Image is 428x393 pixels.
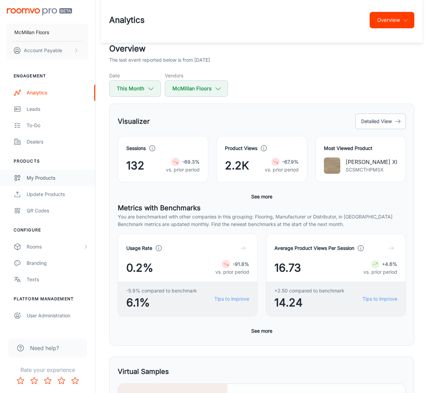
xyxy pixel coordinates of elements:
[346,166,397,173] p: SCSMCTHPMSX
[27,207,88,214] div: QR Codes
[7,24,88,41] button: McMillan Floors
[370,12,414,28] button: Overview
[265,166,299,173] p: vs. prior period
[274,244,354,252] h4: Average Product Views Per Session
[165,80,228,97] button: McMillan Floors
[346,158,397,166] p: [PERSON_NAME] Xl
[27,105,88,113] div: Leads
[225,145,257,152] h4: Product Views
[14,374,27,388] button: Rate 1 star
[27,276,88,283] div: Texts
[362,295,397,303] a: Tips to improve
[109,56,210,64] p: The last event reported below is from [DATE]
[24,47,62,54] p: Account Payable
[14,29,49,36] p: McMillan Floors
[166,166,200,173] p: vs. prior period
[126,145,146,152] h4: Sessions
[165,72,228,79] h5: Vendors
[282,159,299,165] strong: -67.9%
[214,295,249,303] a: Tips to improve
[355,114,406,129] button: Detailed View
[126,294,197,311] span: 6.1%
[363,268,397,276] p: vs. prior period
[109,43,414,55] h2: Overview
[27,259,88,267] div: Branding
[27,138,88,146] div: Dealers
[126,244,152,252] h4: Usage Rate
[27,89,88,96] div: Analytics
[248,191,275,203] button: See more
[118,366,169,377] h5: Virtual Samples
[182,159,200,165] strong: -69.3%
[118,203,406,213] h5: Metrics with Benchmarks
[27,122,88,129] div: To-do
[274,260,301,276] span: 16.73
[41,374,55,388] button: Rate 3 star
[109,14,145,26] h1: Analytics
[118,221,406,228] p: Benchmark metrics are updated monthly. Find the newest benchmarks at the start of the next month.
[27,243,83,251] div: Rooms
[215,268,249,276] p: vs. prior period
[55,374,68,388] button: Rate 4 star
[7,42,88,59] button: Account Payable
[30,344,59,352] span: Need help?
[274,287,344,294] span: +2.50 compared to benchmark
[225,157,249,174] span: 2.2K
[126,157,144,174] span: 132
[324,157,340,174] img: Serna Xl
[248,325,275,337] button: See more
[27,312,88,319] div: User Administration
[109,72,161,79] h5: Date
[233,261,249,267] strong: -91.8%
[274,294,344,311] span: 14.24
[68,374,82,388] button: Rate 5 star
[109,80,161,97] button: This Month
[126,260,153,276] span: 0.2%
[27,374,41,388] button: Rate 2 star
[27,191,88,198] div: Update Products
[118,116,150,126] h5: Visualizer
[118,213,406,221] p: You are benchmarked with other companies in this grouping: Flooring, Manufacturer or Distributor,...
[7,8,72,15] img: Roomvo PRO Beta
[126,287,197,294] span: -5.9% compared to benchmark
[324,145,397,152] h4: Most Viewed Product
[5,366,90,374] p: Rate your experience
[27,174,88,182] div: My Products
[382,261,397,267] strong: +4.6%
